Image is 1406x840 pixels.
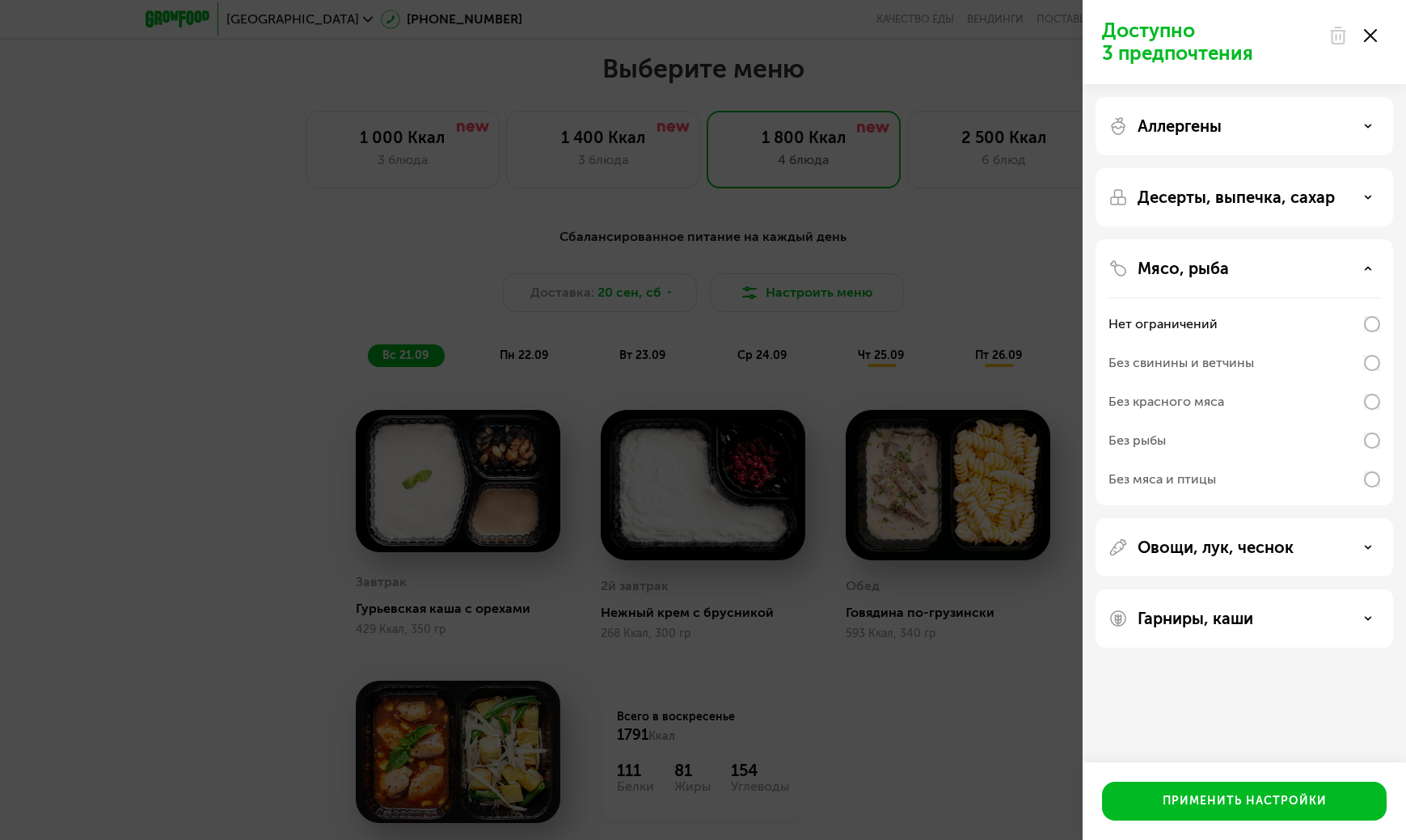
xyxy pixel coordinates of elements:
[1108,392,1224,412] div: Без красного мяса
[1138,259,1229,278] p: Мясо, рыба
[1163,793,1327,809] div: Применить настройки
[1108,431,1166,450] div: Без рыбы
[1138,116,1222,136] p: Аллергены
[1108,470,1216,489] div: Без мяса и птицы
[1108,314,1218,334] div: Нет ограничений
[1138,538,1294,557] p: Овощи, лук, чеснок
[1102,782,1387,821] button: Применить настройки
[1108,353,1254,373] div: Без свинины и ветчины
[1138,609,1253,628] p: Гарниры, каши
[1138,188,1335,207] p: Десерты, выпечка, сахар
[1102,19,1319,65] p: Доступно 3 предпочтения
